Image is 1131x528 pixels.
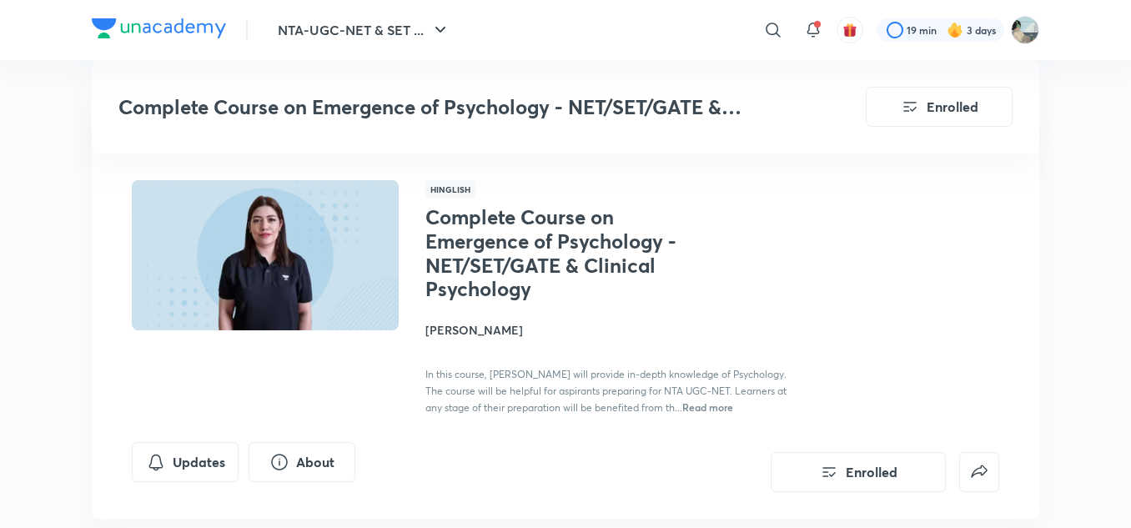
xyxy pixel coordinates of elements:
[92,18,226,38] img: Company Logo
[866,87,1013,127] button: Enrolled
[268,13,460,47] button: NTA-UGC-NET & SET ...
[249,442,355,482] button: About
[132,442,239,482] button: Updates
[129,179,401,332] img: Thumbnail
[682,400,733,414] span: Read more
[947,22,963,38] img: streak
[771,452,946,492] button: Enrolled
[425,180,475,199] span: Hinglish
[842,23,857,38] img: avatar
[118,95,772,119] h3: Complete Course on Emergence of Psychology - NET/SET/GATE & Clinical Psychology
[92,18,226,43] a: Company Logo
[837,17,863,43] button: avatar
[959,452,999,492] button: false
[425,321,799,339] h4: [PERSON_NAME]
[425,368,787,414] span: In this course, [PERSON_NAME] will provide in-depth knowledge of Psychology. The course will be h...
[425,205,698,301] h1: Complete Course on Emergence of Psychology - NET/SET/GATE & Clinical Psychology
[1011,16,1039,44] img: Sanskrati Shresth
